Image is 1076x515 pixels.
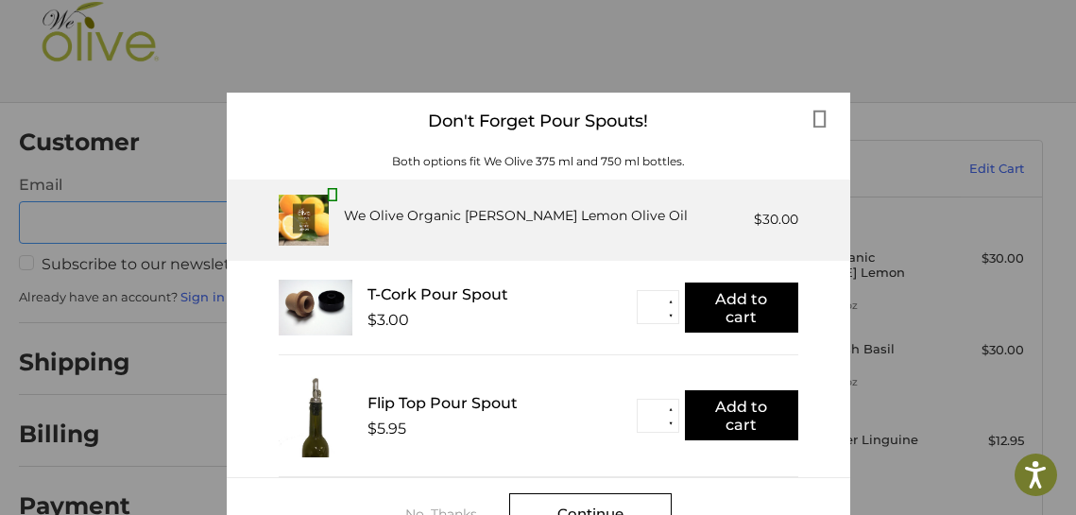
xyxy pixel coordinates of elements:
[26,28,213,43] p: We're away right now. Please check back later!
[217,25,240,47] button: Open LiveChat chat widget
[367,420,406,438] div: $5.95
[685,390,798,440] button: Add to cart
[664,403,678,417] button: ▲
[279,280,352,335] img: T_Cork__22625.1711686153.233.225.jpg
[367,285,637,303] div: T-Cork Pour Spout
[279,374,352,457] img: FTPS_bottle__43406.1705089544.233.225.jpg
[344,206,688,226] div: We Olive Organic [PERSON_NAME] Lemon Olive Oil
[664,294,678,308] button: ▲
[664,417,678,431] button: ▼
[367,394,637,412] div: Flip Top Pour Spout
[685,283,798,333] button: Add to cart
[227,153,850,170] div: Both options fit We Olive 375 ml and 750 ml bottles.
[227,93,850,150] div: Don't Forget Pour Spouts!
[664,308,678,322] button: ▼
[367,311,409,329] div: $3.00
[754,210,798,230] div: $30.00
